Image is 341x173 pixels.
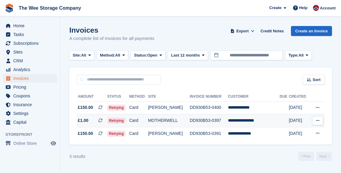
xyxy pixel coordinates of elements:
span: Export [236,28,249,34]
span: Create [269,5,281,11]
td: DD930B53-0397 [190,114,228,127]
a: menu [3,74,57,83]
th: Method [129,92,148,102]
button: Status: Open [131,51,165,60]
span: Type: [289,52,299,58]
a: menu [3,21,57,30]
span: Settings [13,109,49,118]
span: Method: [100,52,115,58]
a: menu [3,65,57,74]
span: Site: [73,52,81,58]
td: DD930B53-0400 [190,101,228,114]
a: Preview store [50,140,57,147]
span: £150.00 [78,104,93,111]
td: [PERSON_NAME] [148,127,190,140]
button: Method: All [97,51,128,60]
a: menu [3,57,57,65]
p: A complete list of invoices for all payments [69,35,154,42]
span: Insurance [13,100,49,109]
td: [DATE] [289,101,310,114]
td: Card [129,114,148,127]
span: Account [320,5,336,11]
a: menu [3,39,57,47]
span: Retrying [107,105,126,111]
nav: Page [297,152,333,161]
a: menu [3,118,57,126]
img: stora-icon-8386f47178a22dfd0bd8f6a31ec36ba5ce8667c1dd55bd0f319d3a0aa187defe.svg [5,4,14,13]
span: Status: [134,52,147,58]
th: Status [107,92,129,102]
th: Amount [77,92,107,102]
button: Type: All [285,51,312,60]
span: Sites [13,48,49,56]
span: CRM [13,57,49,65]
span: Home [13,21,49,30]
a: menu [3,109,57,118]
span: Last 12 months [171,52,200,58]
span: Open [147,52,157,58]
a: menu [3,92,57,100]
span: Invoices [13,74,49,83]
th: Customer [228,92,280,102]
button: Last 12 months [168,51,208,60]
span: £150.00 [78,130,93,137]
td: Card [129,101,148,114]
div: 3 results [69,153,85,160]
span: £1.00 [78,117,88,124]
th: Due [280,92,289,102]
span: Storefront [5,132,60,138]
span: Sort [313,77,320,83]
span: Capital [13,118,49,126]
td: [PERSON_NAME] [148,101,190,114]
a: The Wee Storage Company [16,3,84,13]
a: menu [3,139,57,148]
span: Pricing [13,83,49,91]
span: All [115,52,120,58]
span: Subscriptions [13,39,49,47]
a: Previous [298,152,314,161]
td: DD930B53-0391 [190,127,228,140]
a: menu [3,48,57,56]
span: Analytics [13,65,49,74]
td: MOTHERWELL [148,114,190,127]
a: Next [316,152,332,161]
th: Site [148,92,190,102]
span: All [298,52,304,58]
span: Help [299,5,308,11]
button: Export [229,26,256,36]
a: Create an Invoice [291,26,332,36]
td: [DATE] [289,114,310,127]
span: Retrying [107,131,126,137]
a: menu [3,100,57,109]
button: Site: All [69,51,94,60]
span: Retrying [107,118,126,124]
td: [DATE] [289,127,310,140]
a: Credit Notes [258,26,286,36]
th: Created [289,92,310,102]
span: All [81,52,86,58]
h1: Invoices [69,26,154,34]
a: menu [3,30,57,39]
span: Tasks [13,30,49,39]
span: Online Store [13,139,49,148]
th: Invoice Number [190,92,228,102]
td: Card [129,127,148,140]
span: Coupons [13,92,49,100]
img: Scott Ritchie [313,5,319,11]
a: menu [3,83,57,91]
